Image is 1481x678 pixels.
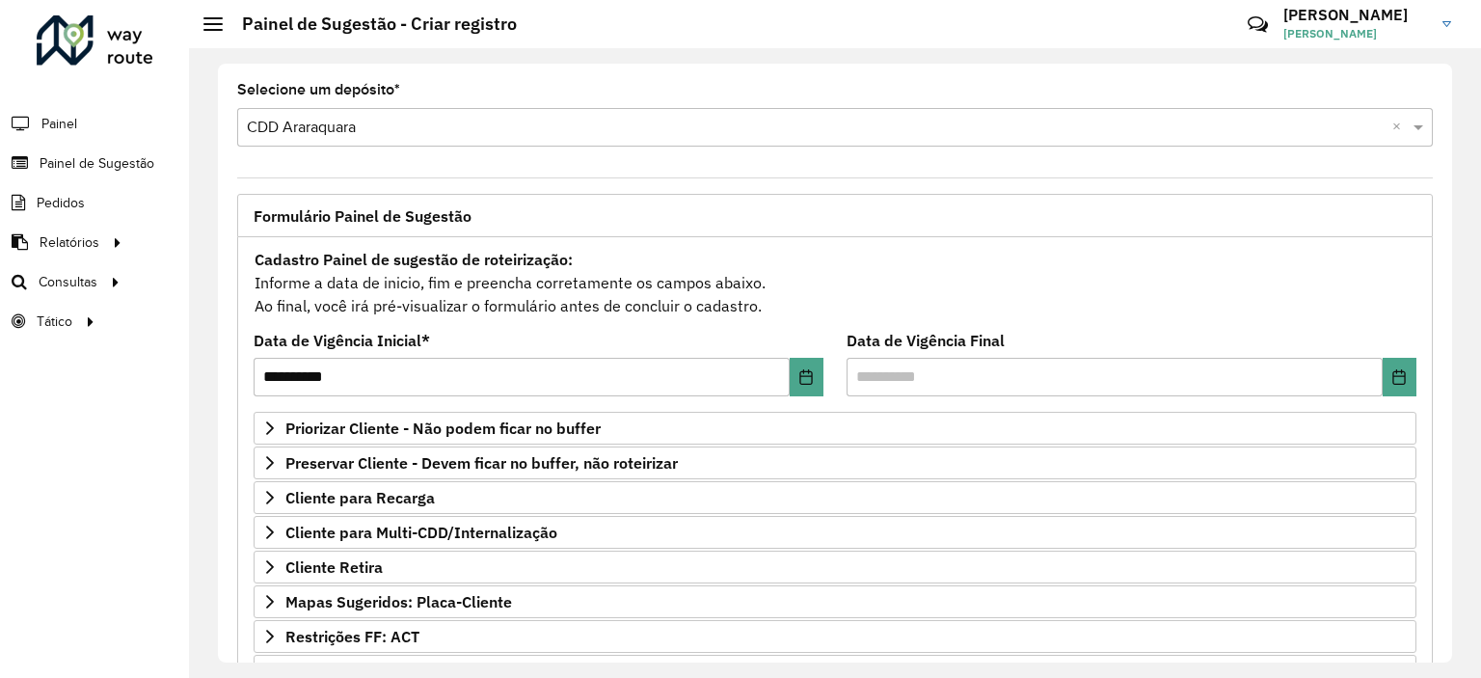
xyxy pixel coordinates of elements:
[41,114,77,134] span: Painel
[285,455,678,471] span: Preservar Cliente - Devem ficar no buffer, não roteirizar
[39,272,97,292] span: Consultas
[254,481,1416,514] a: Cliente para Recarga
[285,525,557,540] span: Cliente para Multi-CDD/Internalização
[40,153,154,174] span: Painel de Sugestão
[254,247,1416,318] div: Informe a data de inicio, fim e preencha corretamente os campos abaixo. Ao final, você irá pré-vi...
[254,585,1416,618] a: Mapas Sugeridos: Placa-Cliente
[1283,6,1428,24] h3: [PERSON_NAME]
[40,232,99,253] span: Relatórios
[254,208,471,224] span: Formulário Painel de Sugestão
[237,78,400,101] label: Selecione um depósito
[1392,116,1409,139] span: Clear all
[1283,25,1428,42] span: [PERSON_NAME]
[254,551,1416,583] a: Cliente Retira
[254,620,1416,653] a: Restrições FF: ACT
[254,329,430,352] label: Data de Vigência Inicial
[285,629,419,644] span: Restrições FF: ACT
[790,358,823,396] button: Choose Date
[285,490,435,505] span: Cliente para Recarga
[254,516,1416,549] a: Cliente para Multi-CDD/Internalização
[223,14,517,35] h2: Painel de Sugestão - Criar registro
[285,420,601,436] span: Priorizar Cliente - Não podem ficar no buffer
[1237,4,1279,45] a: Contato Rápido
[37,312,72,332] span: Tático
[285,594,512,610] span: Mapas Sugeridos: Placa-Cliente
[847,329,1005,352] label: Data de Vigência Final
[37,193,85,213] span: Pedidos
[254,412,1416,445] a: Priorizar Cliente - Não podem ficar no buffer
[1383,358,1416,396] button: Choose Date
[254,447,1416,479] a: Preservar Cliente - Devem ficar no buffer, não roteirizar
[285,559,383,575] span: Cliente Retira
[255,250,573,269] strong: Cadastro Painel de sugestão de roteirização:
